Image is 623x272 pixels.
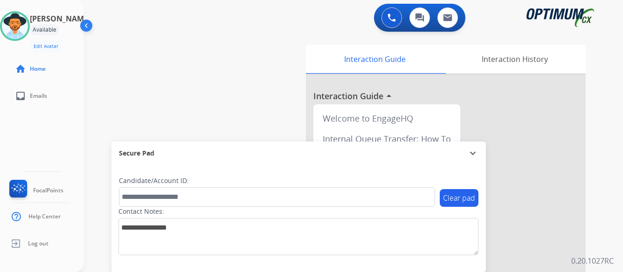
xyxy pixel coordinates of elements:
[15,63,26,75] mat-icon: home
[571,255,614,266] p: 0.20.1027RC
[15,90,26,102] mat-icon: inbox
[30,41,62,52] button: Edit Avatar
[317,129,457,149] div: Internal Queue Transfer: How To
[306,45,443,74] div: Interaction Guide
[317,108,457,129] div: Welcome to EngageHQ
[30,13,90,24] h3: [PERSON_NAME]
[7,180,63,201] a: FocalPoints
[33,187,63,194] span: FocalPoints
[119,176,189,185] label: Candidate/Account ID:
[443,45,586,74] div: Interaction History
[28,213,61,220] span: Help Center
[30,24,59,35] div: Available
[30,65,46,73] span: Home
[118,207,164,216] label: Contact Notes:
[28,240,48,247] span: Log out
[467,148,478,159] mat-icon: expand_more
[119,149,154,158] span: Secure Pad
[30,92,47,100] span: Emails
[2,13,28,39] img: avatar
[440,189,478,207] button: Clear pad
